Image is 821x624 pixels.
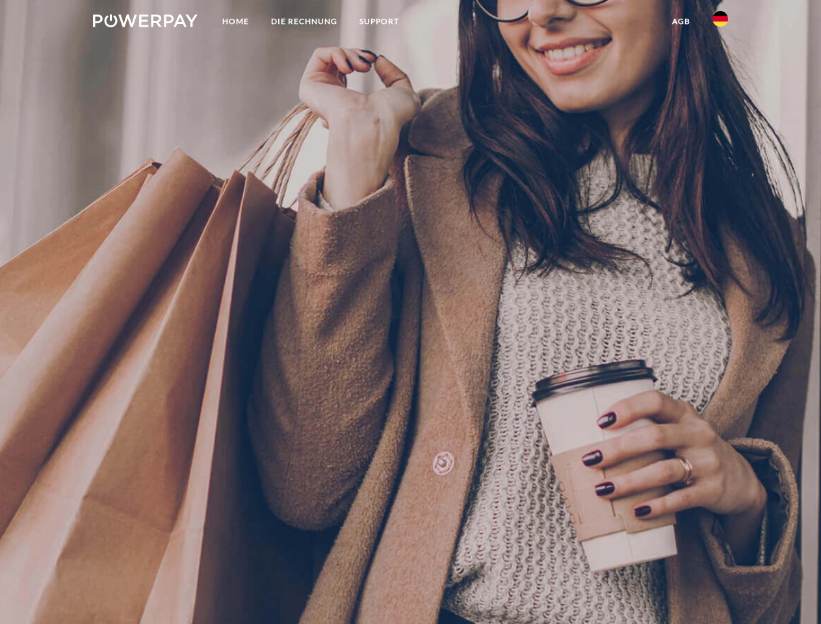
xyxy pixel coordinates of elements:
[211,10,260,33] a: Home
[260,10,348,33] a: DIE RECHNUNG
[93,14,198,27] img: logo-powerpay-white.svg
[348,10,410,33] a: SUPPORT
[661,10,701,33] a: agb
[712,11,728,27] img: de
